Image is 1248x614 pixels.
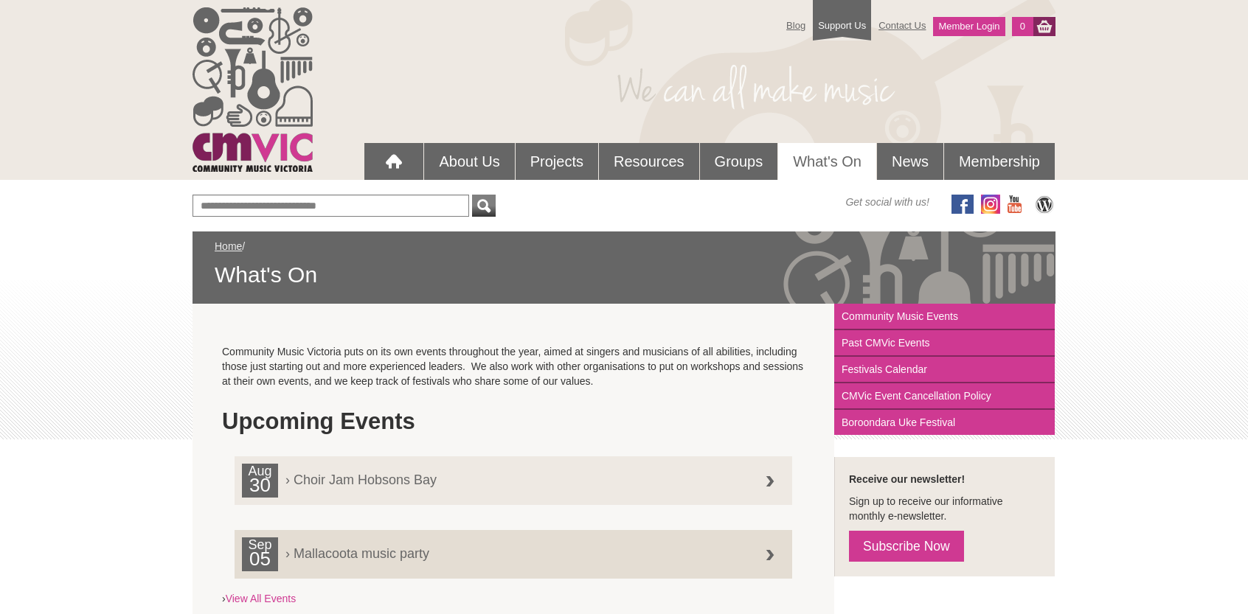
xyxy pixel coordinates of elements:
[981,195,1000,214] img: icon-instagram.png
[1033,195,1055,214] img: CMVic Blog
[246,478,274,498] h2: 30
[834,330,1055,357] a: Past CMVic Events
[242,464,278,498] div: Aug
[834,410,1055,435] a: Boroondara Uke Festival
[215,239,1033,289] div: /
[242,537,278,571] div: Sep
[424,143,514,180] a: About Us
[834,383,1055,410] a: CMVic Event Cancellation Policy
[933,17,1005,36] a: Member Login
[516,143,598,180] a: Projects
[871,13,933,38] a: Contact Us
[849,494,1040,523] p: Sign up to receive our informative monthly e-newsletter.
[226,593,296,604] a: View All Events
[222,407,805,436] h1: Upcoming Events
[599,143,699,180] a: Resources
[246,552,274,571] h2: 05
[834,304,1055,330] a: Community Music Events
[193,7,313,172] img: cmvic_logo.png
[877,143,943,180] a: News
[834,357,1055,383] a: Festivals Calendar
[215,240,242,252] a: Home
[215,261,1033,289] span: What's On
[242,537,765,561] span: › Mallacoota music party
[849,473,965,485] strong: Receive our newsletter!
[1012,17,1033,36] a: 0
[778,143,876,180] a: What's On
[235,530,792,579] a: Sep05 › Mallacoota music party
[700,143,778,180] a: Groups
[222,400,805,606] div: ›
[242,464,765,487] span: › Choir Jam Hobsons Bay
[944,143,1055,180] a: Membership
[845,195,929,209] span: Get social with us!
[849,531,964,562] a: Subscribe Now
[222,344,805,388] p: Community Music Victoria puts on its own events throughout the year, aimed at singers and musicia...
[779,13,813,38] a: Blog
[235,456,792,505] a: Aug30 › Choir Jam Hobsons Bay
